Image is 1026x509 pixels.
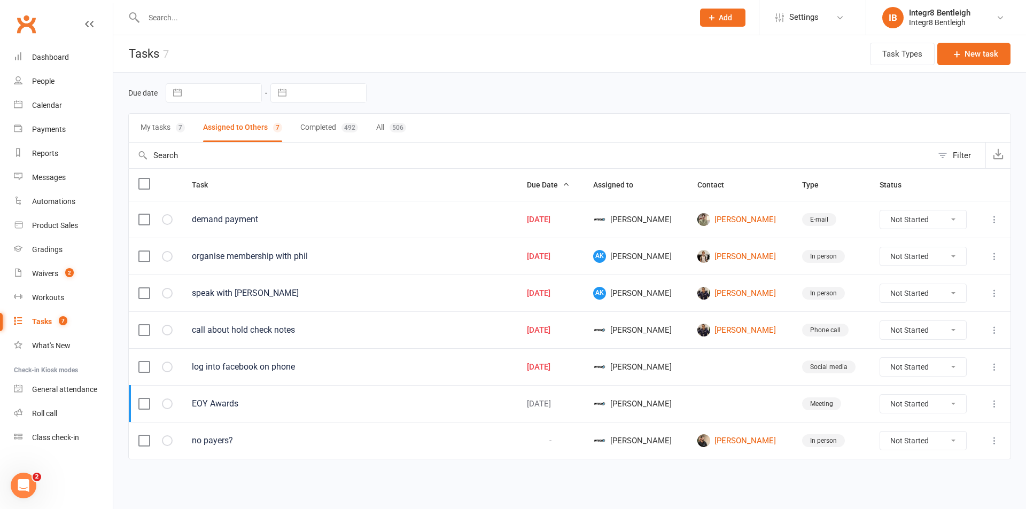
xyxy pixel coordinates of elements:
div: no payers? [192,435,508,446]
div: Tasks [32,317,52,326]
div: 7 [163,48,169,60]
div: 7 [273,123,282,132]
div: Meeting [802,397,841,410]
div: Waivers [32,269,58,278]
div: Dashboard [32,53,69,61]
a: General attendance kiosk mode [14,378,113,402]
div: Automations [32,197,75,206]
div: [DATE] [527,400,574,409]
div: Payments [32,125,66,134]
div: Calendar [32,101,62,109]
div: log into facebook on phone [192,362,508,372]
a: Messages [14,166,113,190]
span: [PERSON_NAME] [593,397,678,410]
button: Assigned to [593,178,645,191]
label: Due date [128,89,158,97]
div: call about hold check notes [192,325,508,335]
span: [PERSON_NAME] [593,213,678,226]
button: Add [700,9,745,27]
a: Automations [14,190,113,214]
div: 492 [341,123,358,132]
a: Payments [14,118,113,142]
button: Type [802,178,830,191]
div: Class check-in [32,433,79,442]
button: My tasks7 [141,114,185,142]
span: [PERSON_NAME] [593,324,678,336]
h1: Tasks [113,35,169,72]
span: AK [593,287,606,300]
a: [PERSON_NAME] [697,324,782,336]
a: Clubworx [13,11,40,37]
div: [DATE] [527,289,574,298]
span: [PERSON_NAME] [593,361,678,373]
button: Filter [932,143,985,168]
iframe: Intercom live chat [11,473,36,498]
a: [PERSON_NAME] [697,434,782,447]
a: Tasks 7 [14,310,113,334]
button: Task [192,178,220,191]
div: Social media [802,361,856,373]
div: Gradings [32,245,63,254]
div: General attendance [32,385,97,394]
div: Messages [32,173,66,182]
span: Status [880,181,913,189]
div: [DATE] [527,252,574,261]
img: Phil Amato [593,434,606,447]
a: Roll call [14,402,113,426]
input: Search [129,143,932,168]
div: Roll call [32,409,57,418]
img: Phil Amato [593,324,606,336]
a: Dashboard [14,45,113,69]
div: Integr8 Bentleigh [909,18,970,27]
div: In person [802,287,845,300]
a: Reports [14,142,113,166]
div: Product Sales [32,221,78,230]
a: Product Sales [14,214,113,238]
button: Completed492 [300,114,358,142]
span: Task [192,181,220,189]
span: 2 [33,473,41,481]
img: Josh Burland [697,434,710,447]
div: 7 [176,123,185,132]
div: Integr8 Bentleigh [909,8,970,18]
input: Search... [141,10,686,25]
img: Phil Amato [593,397,606,410]
div: [DATE] [527,363,574,372]
div: EOY Awards [192,398,508,409]
a: [PERSON_NAME] [697,287,782,300]
a: What's New [14,334,113,358]
button: Status [880,178,913,191]
span: Type [802,181,830,189]
div: Filter [953,149,971,162]
div: What's New [32,341,71,350]
a: People [14,69,113,93]
div: IB [882,7,904,28]
button: Task Types [870,43,935,65]
a: [PERSON_NAME] [697,250,782,263]
div: Workouts [32,293,64,302]
img: Eli Ben shitrit [697,324,710,336]
span: [PERSON_NAME] [593,287,678,300]
span: [PERSON_NAME] [593,250,678,263]
span: AK [593,250,606,263]
div: - [527,436,574,445]
span: 7 [59,316,67,325]
button: Assigned to Others7 [203,114,282,142]
span: Contact [697,181,736,189]
div: In person [802,434,845,447]
button: Contact [697,178,736,191]
div: People [32,77,55,85]
span: Assigned to [593,181,645,189]
div: Reports [32,149,58,158]
div: E-mail [802,213,836,226]
img: Nicholas Carter [697,213,710,226]
span: Add [719,13,732,22]
button: Due Date [527,178,570,191]
div: 506 [390,123,406,132]
a: Gradings [14,238,113,262]
img: Phil Amato [593,213,606,226]
span: Due Date [527,181,570,189]
a: Workouts [14,286,113,310]
div: Phone call [802,324,849,336]
div: speak with [PERSON_NAME] [192,288,508,299]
